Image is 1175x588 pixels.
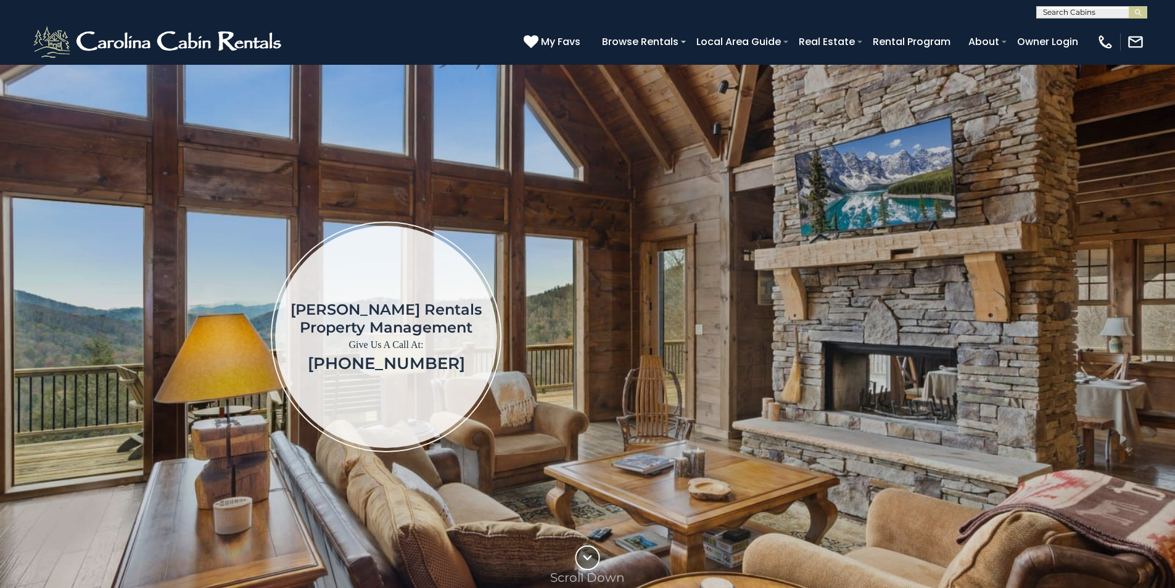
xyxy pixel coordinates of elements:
a: My Favs [524,34,583,50]
a: Real Estate [793,31,861,52]
p: Give Us A Call At: [291,336,482,354]
h1: [PERSON_NAME] Rentals Property Management [291,300,482,336]
img: phone-regular-white.png [1097,33,1114,51]
a: [PHONE_NUMBER] [308,354,465,373]
a: Browse Rentals [596,31,685,52]
span: My Favs [541,34,580,49]
a: Rental Program [867,31,957,52]
img: White-1-2.png [31,23,287,60]
p: Scroll Down [550,570,625,585]
iframe: New Contact Form [700,101,1103,573]
a: About [962,31,1005,52]
a: Local Area Guide [690,31,787,52]
img: mail-regular-white.png [1127,33,1144,51]
a: Owner Login [1011,31,1084,52]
